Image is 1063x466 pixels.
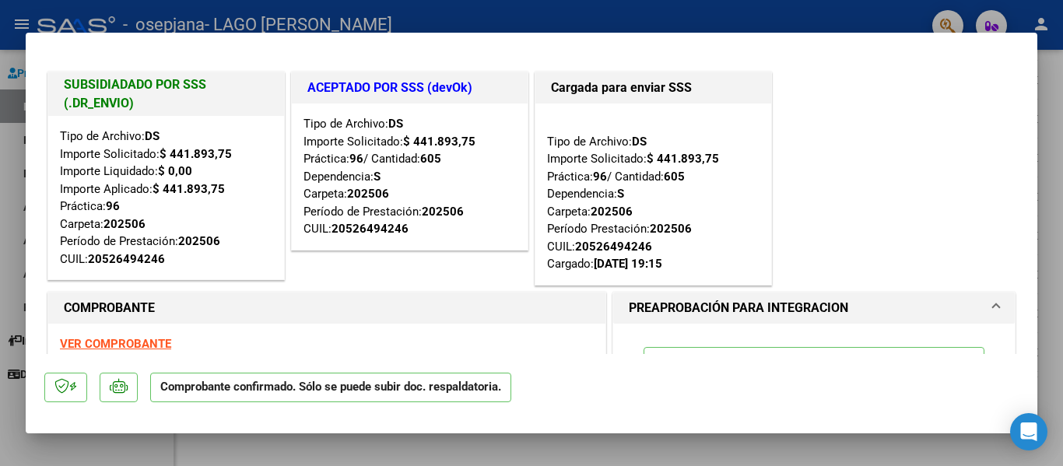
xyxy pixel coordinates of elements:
strong: 202506 [422,205,464,219]
div: Tipo de Archivo: Importe Solicitado: Importe Liquidado: Importe Aplicado: Práctica: Carpeta: Perí... [60,128,272,268]
strong: $ 0,00 [158,164,192,178]
strong: $ 441.893,75 [403,135,475,149]
mat-expansion-panel-header: PREAPROBACIÓN PARA INTEGRACION [613,293,1015,324]
strong: S [374,170,381,184]
strong: 96 [106,199,120,213]
strong: DS [145,129,160,143]
strong: 96 [349,152,363,166]
strong: 605 [420,152,441,166]
strong: COMPROBANTE [64,300,155,315]
strong: 202506 [178,234,220,248]
h1: PREAPROBACIÓN PARA INTEGRACION [629,299,848,317]
strong: 96 [593,170,607,184]
strong: DS [632,135,647,149]
a: VER COMPROBANTE [60,337,171,351]
strong: [DATE] 19:15 [594,257,662,271]
div: 20526494246 [88,251,165,268]
strong: 605 [664,170,685,184]
strong: S [617,187,624,201]
p: El afiliado figura en el ultimo padrón que tenemos de la SSS de [644,347,984,405]
h1: ACEPTADO POR SSS (devOk) [307,79,512,97]
div: Tipo de Archivo: Importe Solicitado: Práctica: / Cantidad: Dependencia: Carpeta: Período de Prest... [303,115,516,238]
h1: SUBSIDIADADO POR SSS (.DR_ENVIO) [64,75,268,113]
div: 20526494246 [332,220,409,238]
div: 20526494246 [575,238,652,256]
strong: 202506 [347,187,389,201]
div: Open Intercom Messenger [1010,413,1047,450]
strong: DS [388,117,403,131]
strong: $ 441.893,75 [153,182,225,196]
div: Tipo de Archivo: Importe Solicitado: Práctica: / Cantidad: Dependencia: Carpeta: Período Prestaci... [547,115,760,273]
strong: 202506 [103,217,146,231]
strong: 202506 [591,205,633,219]
p: Comprobante confirmado. Sólo se puede subir doc. respaldatoria. [150,373,511,403]
strong: 202506 [650,222,692,236]
strong: $ 441.893,75 [647,152,719,166]
h1: Cargada para enviar SSS [551,79,756,97]
strong: $ 441.893,75 [160,147,232,161]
